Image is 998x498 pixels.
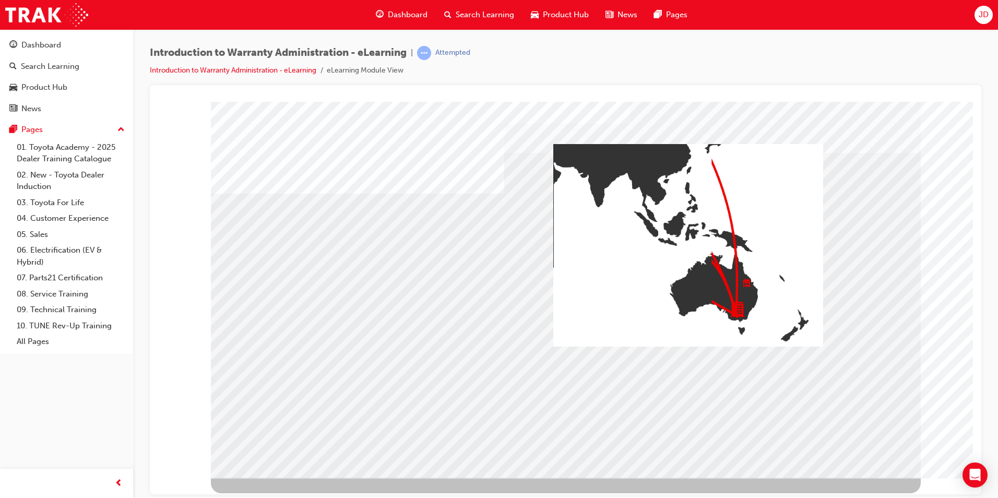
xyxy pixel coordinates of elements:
[444,8,452,21] span: search-icon
[13,286,129,302] a: 08. Service Training
[597,4,646,26] a: news-iconNews
[367,4,436,26] a: guage-iconDashboard
[150,66,316,75] a: Introduction to Warranty Administration - eLearning
[388,9,427,21] span: Dashboard
[436,4,522,26] a: search-iconSearch Learning
[411,47,413,59] span: |
[13,195,129,211] a: 03. Toyota For Life
[21,61,79,73] div: Search Learning
[376,8,384,21] span: guage-icon
[21,124,43,136] div: Pages
[150,47,407,59] span: Introduction to Warranty Administration - eLearning
[13,210,129,227] a: 04. Customer Experience
[979,9,989,21] span: JD
[21,103,41,115] div: News
[975,6,993,24] button: JD
[21,81,67,93] div: Product Hub
[21,39,61,51] div: Dashboard
[543,9,589,21] span: Product Hub
[522,4,597,26] a: car-iconProduct Hub
[963,463,988,488] div: Open Intercom Messenger
[9,83,17,92] span: car-icon
[9,62,17,72] span: search-icon
[13,334,129,350] a: All Pages
[13,270,129,286] a: 07. Parts21 Certification
[4,35,129,55] a: Dashboard
[417,46,431,60] span: learningRecordVerb_ATTEMPT-icon
[4,120,129,139] button: Pages
[4,78,129,97] a: Product Hub
[531,8,539,21] span: car-icon
[13,167,129,195] a: 02. New - Toyota Dealer Induction
[4,57,129,76] a: Search Learning
[13,242,129,270] a: 06. Electrification (EV & Hybrid)
[117,123,125,137] span: up-icon
[4,33,129,120] button: DashboardSearch LearningProduct HubNews
[9,125,17,135] span: pages-icon
[13,139,129,167] a: 01. Toyota Academy - 2025 Dealer Training Catalogue
[13,302,129,318] a: 09. Technical Training
[13,318,129,334] a: 10. TUNE Rev-Up Training
[435,48,470,58] div: Attempted
[9,41,17,50] span: guage-icon
[327,65,403,77] li: eLearning Module View
[9,104,17,114] span: news-icon
[605,8,613,21] span: news-icon
[666,9,687,21] span: Pages
[617,9,637,21] span: News
[456,9,514,21] span: Search Learning
[646,4,696,26] a: pages-iconPages
[115,477,123,490] span: prev-icon
[654,8,662,21] span: pages-icon
[5,3,88,27] img: Trak
[13,227,129,243] a: 05. Sales
[4,99,129,118] a: News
